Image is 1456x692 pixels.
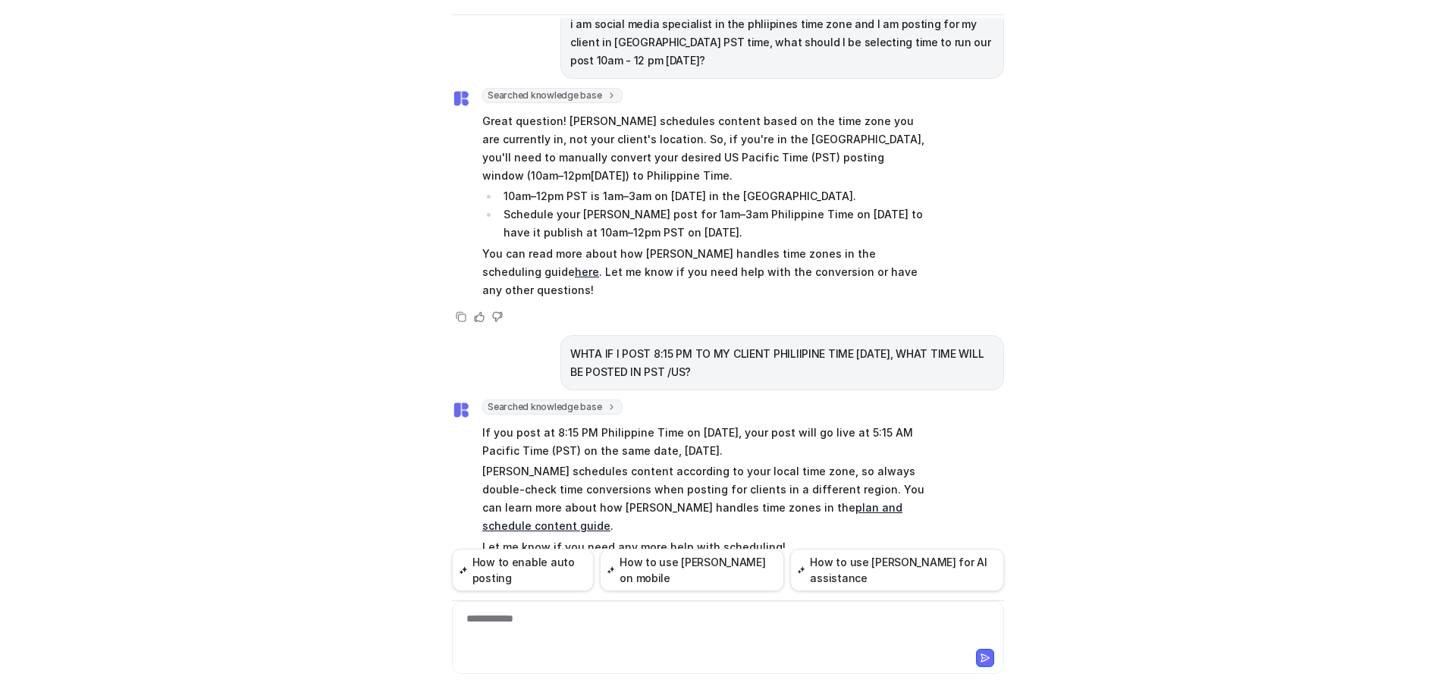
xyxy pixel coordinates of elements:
li: 10am–12pm PST is 1am–3am on [DATE] in the [GEOGRAPHIC_DATA]. [499,187,926,205]
p: If you post at 8:15 PM Philippine Time on [DATE], your post will go live at 5:15 AM Pacific Time ... [482,424,926,460]
p: WHTA IF I POST 8:15 PM TO MY CLIENT PHILIIPINE TIME [DATE], WHAT TIME WILL BE POSTED IN PST /US? [570,345,994,381]
img: Widget [452,401,470,419]
p: [PERSON_NAME] schedules content according to your local time zone, so always double-check time co... [482,462,926,535]
p: i am social media specialist in the phliipines time zone and I am posting for my client in [GEOGR... [570,15,994,70]
p: Great question! [PERSON_NAME] schedules content based on the time zone you are currently in, not ... [482,112,926,185]
span: Searched knowledge base [482,88,623,103]
button: How to use [PERSON_NAME] on mobile [600,549,784,591]
button: How to use [PERSON_NAME] for AI assistance [790,549,1004,591]
p: You can read more about how [PERSON_NAME] handles time zones in the scheduling guide . Let me kno... [482,245,926,299]
li: Schedule your [PERSON_NAME] post for 1am–3am Philippine Time on [DATE] to have it publish at 10am... [499,205,926,242]
span: Searched knowledge base [482,399,623,415]
img: Widget [452,89,470,108]
a: here [575,265,599,278]
button: How to enable auto posting [452,549,594,591]
p: Let me know if you need any more help with scheduling! [482,538,926,556]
